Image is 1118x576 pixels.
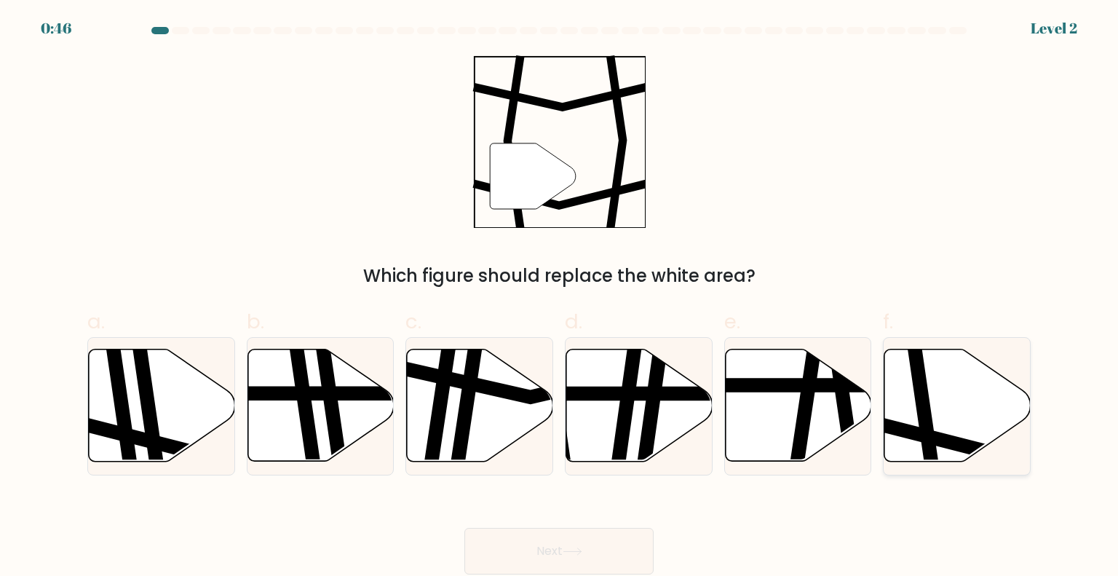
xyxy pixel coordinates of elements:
span: f. [883,307,893,336]
span: d. [565,307,582,336]
span: b. [247,307,264,336]
span: e. [724,307,740,336]
div: 0:46 [41,17,71,39]
span: c. [405,307,421,336]
button: Next [464,528,654,575]
g: " [491,143,576,209]
div: Which figure should replace the white area? [96,263,1022,289]
span: a. [87,307,105,336]
div: Level 2 [1031,17,1077,39]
